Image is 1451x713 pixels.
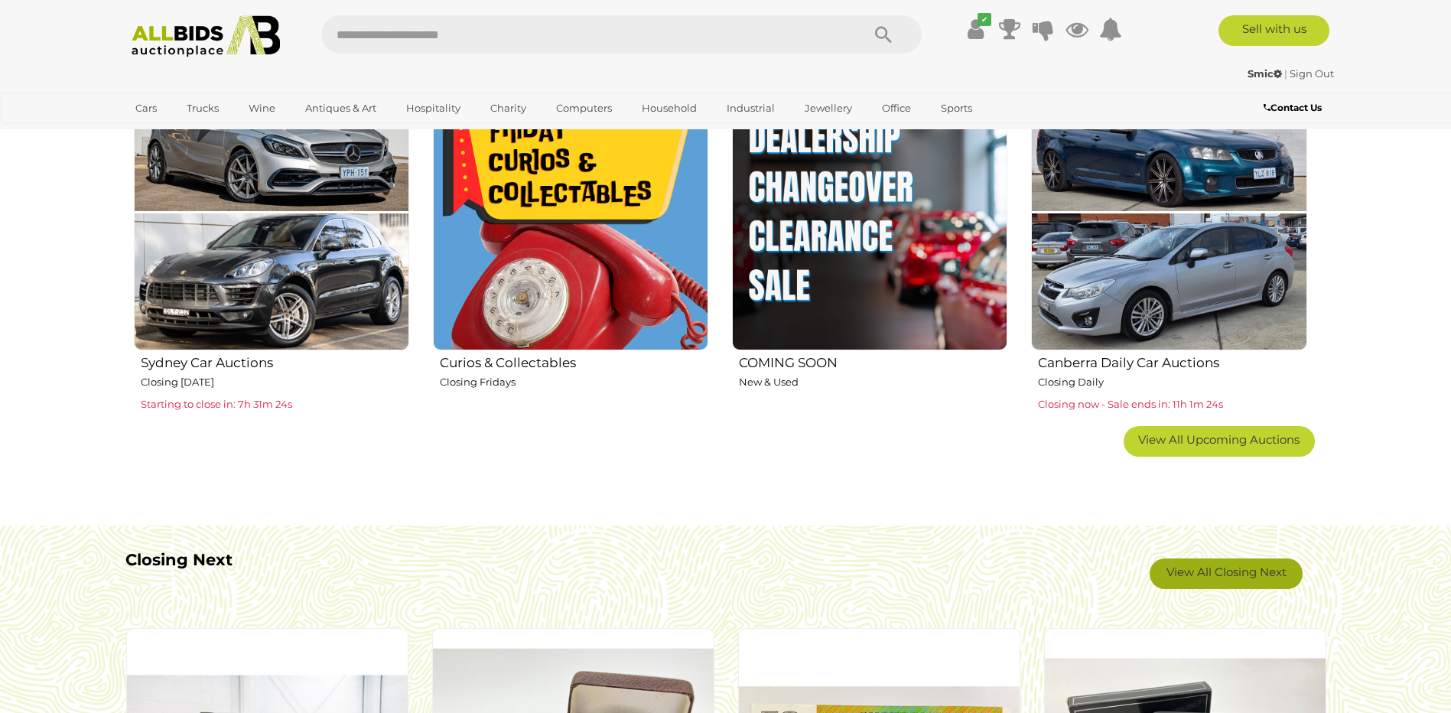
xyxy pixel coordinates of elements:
a: Sydney Car Auctions Closing [DATE] Starting to close in: 7h 31m 24s [133,73,409,414]
a: Household [632,96,707,121]
a: View All Upcoming Auctions [1124,426,1315,457]
a: Cars [125,96,167,121]
img: Canberra Daily Car Auctions [1031,74,1306,350]
h2: COMING SOON [739,352,1007,370]
h2: Curios & Collectables [440,352,708,370]
b: Contact Us [1264,102,1322,113]
a: Sign Out [1290,67,1334,80]
img: Curios & Collectables [433,74,708,350]
a: Sports [931,96,982,121]
strong: Smic [1248,67,1282,80]
img: Sydney Car Auctions [134,74,409,350]
a: Trucks [177,96,229,121]
span: Closing now - Sale ends in: 11h 1m 24s [1038,398,1223,410]
span: View All Upcoming Auctions [1138,432,1300,447]
span: | [1284,67,1287,80]
b: Closing Next [125,550,233,569]
i: ✔ [978,13,991,26]
a: [GEOGRAPHIC_DATA] [125,121,254,146]
a: Industrial [717,96,785,121]
a: Antiques & Art [295,96,386,121]
h2: Sydney Car Auctions [141,352,409,370]
a: Jewellery [795,96,862,121]
h2: Canberra Daily Car Auctions [1038,352,1306,370]
a: ✔ [965,15,987,43]
a: Canberra Daily Car Auctions Closing Daily Closing now - Sale ends in: 11h 1m 24s [1030,73,1306,414]
p: Closing Fridays [440,373,708,391]
a: Sell with us [1218,15,1329,46]
img: Allbids.com.au [123,15,289,57]
button: Search [845,15,922,54]
a: Curios & Collectables Closing Fridays [432,73,708,414]
img: COMING SOON [732,74,1007,350]
p: Closing [DATE] [141,373,409,391]
a: Smic [1248,67,1284,80]
a: Office [872,96,921,121]
a: Charity [480,96,536,121]
a: Hospitality [396,96,470,121]
a: Wine [239,96,285,121]
a: Computers [546,96,622,121]
a: Contact Us [1264,99,1326,116]
p: Closing Daily [1038,373,1306,391]
span: Starting to close in: 7h 31m 24s [141,398,292,410]
a: View All Closing Next [1150,558,1303,589]
p: New & Used [739,373,1007,391]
